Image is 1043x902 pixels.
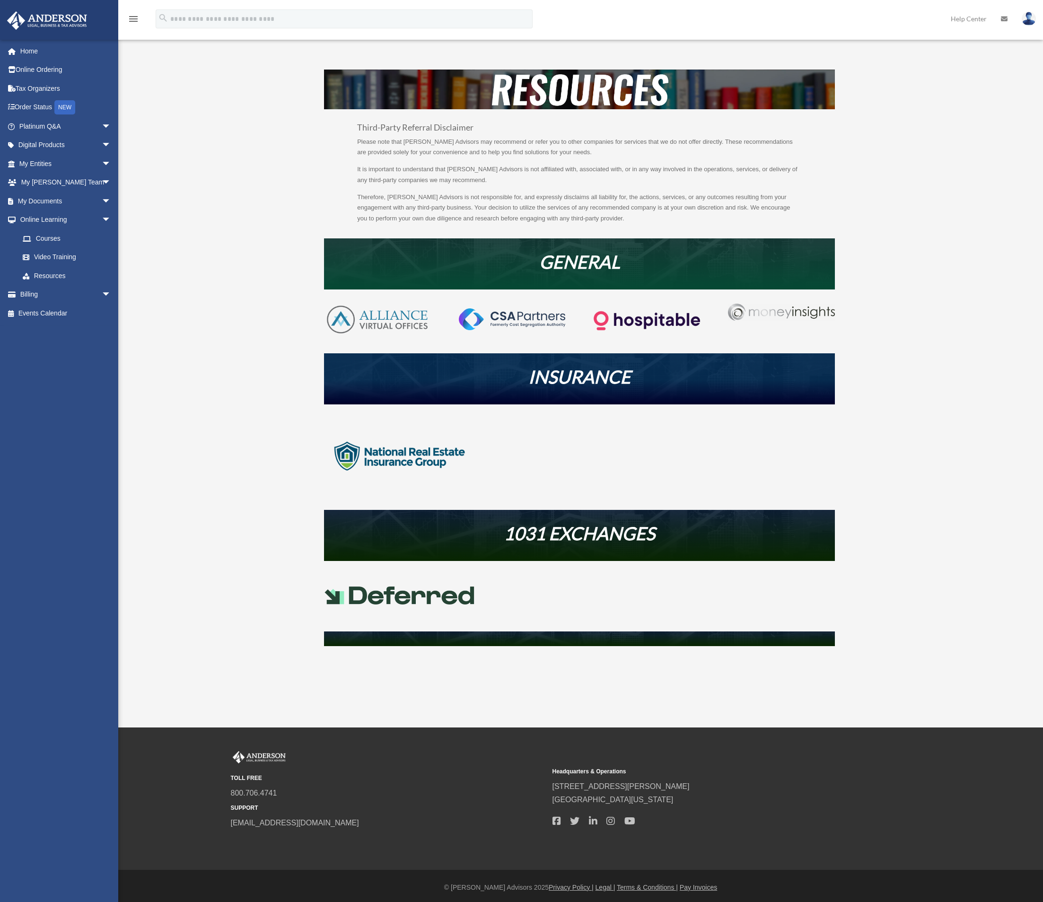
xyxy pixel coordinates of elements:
a: [EMAIL_ADDRESS][DOMAIN_NAME] [231,819,359,827]
span: arrow_drop_down [102,192,121,211]
a: Platinum Q&Aarrow_drop_down [7,117,125,136]
span: arrow_drop_down [102,210,121,230]
a: My [PERSON_NAME] Teamarrow_drop_down [7,173,125,192]
img: AVO-logo-1-color [324,304,430,336]
a: Courses [13,229,125,248]
a: Deferred [324,598,475,611]
img: Logo-transparent-dark [594,304,700,338]
a: My Entitiesarrow_drop_down [7,154,125,173]
h3: Third-Party Referral Disclaimer [357,123,802,137]
img: Money-Insights-Logo-Silver NEW [728,304,834,321]
div: © [PERSON_NAME] Advisors 2025 [118,882,1043,893]
a: Video Training [13,248,125,267]
a: Legal | [596,884,615,891]
img: CSA-partners-Formerly-Cost-Segregation-Authority [459,308,565,330]
i: menu [128,13,139,25]
a: Home [7,42,125,61]
a: Events Calendar [7,304,125,323]
p: Therefore, [PERSON_NAME] Advisors is not responsible for, and expressly disclaims all liability f... [357,192,802,224]
a: Online Learningarrow_drop_down [7,210,125,229]
a: [GEOGRAPHIC_DATA][US_STATE] [552,796,674,804]
img: logo-nreig [324,419,475,494]
div: NEW [54,100,75,114]
a: Tax Organizers [7,79,125,98]
a: Resources [13,266,121,285]
span: arrow_drop_down [102,136,121,155]
img: Anderson Advisors Platinum Portal [4,11,90,30]
i: search [158,13,168,23]
a: Privacy Policy | [549,884,594,891]
span: arrow_drop_down [102,117,121,136]
img: User Pic [1022,12,1036,26]
em: INSURANCE [528,366,631,387]
a: [STREET_ADDRESS][PERSON_NAME] [552,782,690,790]
span: arrow_drop_down [102,285,121,305]
a: Online Ordering [7,61,125,79]
p: It is important to understand that [PERSON_NAME] Advisors is not affiliated with, associated with... [357,164,802,192]
img: resources-header [324,70,835,109]
a: Digital Productsarrow_drop_down [7,136,125,155]
img: Anderson Advisors Platinum Portal [231,751,288,763]
em: 1031 EXCHANGES [504,522,655,544]
a: Pay Invoices [680,884,717,891]
small: SUPPORT [231,803,546,813]
a: menu [128,17,139,25]
a: 800.706.4741 [231,789,277,797]
p: Please note that [PERSON_NAME] Advisors may recommend or refer you to other companies for service... [357,137,802,165]
small: TOLL FREE [231,773,546,783]
small: Headquarters & Operations [552,767,868,777]
a: My Documentsarrow_drop_down [7,192,125,210]
img: Deferred [324,587,475,604]
a: Billingarrow_drop_down [7,285,125,304]
a: Terms & Conditions | [617,884,678,891]
span: arrow_drop_down [102,173,121,193]
span: arrow_drop_down [102,154,121,174]
a: Order StatusNEW [7,98,125,117]
em: GENERAL [539,251,620,272]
